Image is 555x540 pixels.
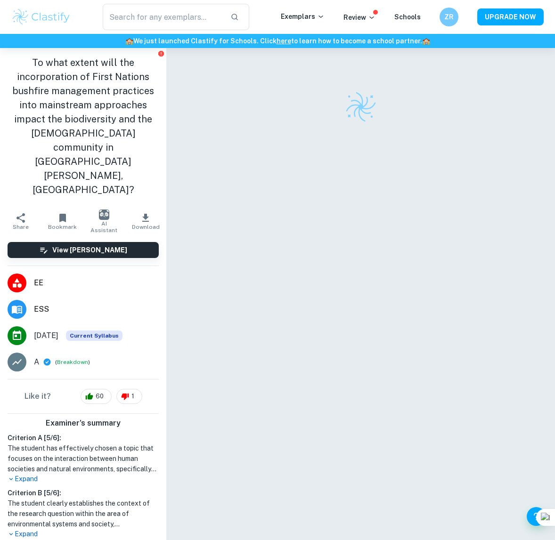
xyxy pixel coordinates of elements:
[48,224,77,230] span: Bookmark
[13,224,29,230] span: Share
[34,277,159,289] span: EE
[34,330,58,341] span: [DATE]
[125,37,133,45] span: 🏫
[52,245,127,255] h6: View [PERSON_NAME]
[477,8,544,25] button: UPGRADE NOW
[34,304,159,315] span: ESS
[41,208,83,234] button: Bookmark
[422,37,430,45] span: 🏫
[99,210,109,220] img: AI Assistant
[66,330,122,341] div: This exemplar is based on the current syllabus. Feel free to refer to it for inspiration/ideas wh...
[444,12,455,22] h6: ZR
[440,8,458,26] button: ZR
[343,12,375,23] p: Review
[8,433,159,443] h6: Criterion A [ 5 / 6 ]:
[55,358,90,367] span: ( )
[157,50,164,57] button: Report issue
[24,391,51,402] h6: Like it?
[8,443,159,474] h1: The student has effectively chosen a topic that focuses on the interaction between human societie...
[8,529,159,539] p: Expand
[394,13,421,21] a: Schools
[89,220,119,234] span: AI Assistant
[83,208,125,234] button: AI Assistant
[57,358,88,366] button: Breakdown
[116,389,142,404] div: 1
[125,208,166,234] button: Download
[34,356,39,368] p: A
[344,90,377,123] img: Clastify logo
[8,498,159,529] h1: The student clearly establishes the context of the research question within the area of environme...
[81,389,112,404] div: 60
[90,392,109,401] span: 60
[8,56,159,197] h1: To what extent will the incorporation of First Nations bushfire management practices into mainstr...
[8,242,159,258] button: View [PERSON_NAME]
[527,507,546,526] button: Help and Feedback
[8,474,159,484] p: Expand
[4,418,163,429] h6: Examiner's summary
[281,11,325,22] p: Exemplars
[132,224,160,230] span: Download
[8,488,159,498] h6: Criterion B [ 5 / 6 ]:
[66,330,122,341] span: Current Syllabus
[277,37,291,45] a: here
[2,36,553,46] h6: We just launched Clastify for Schools. Click to learn how to become a school partner.
[11,8,71,26] img: Clastify logo
[103,4,223,30] input: Search for any exemplars...
[126,392,139,401] span: 1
